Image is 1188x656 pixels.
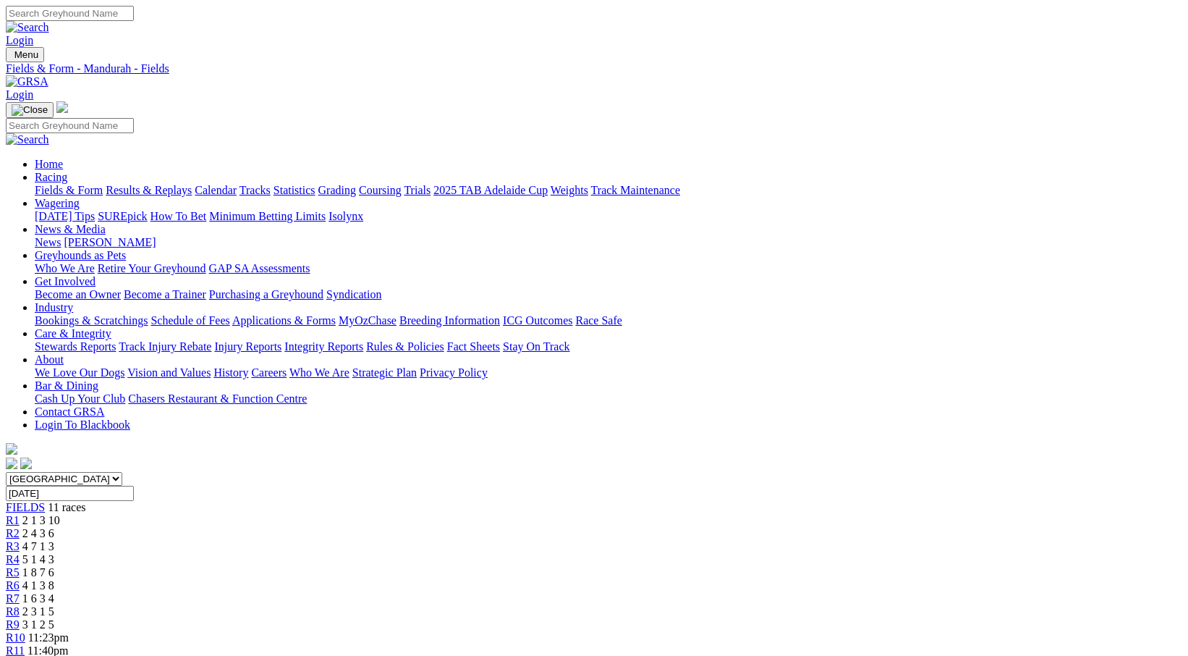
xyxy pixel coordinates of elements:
a: GAP SA Assessments [209,262,310,274]
a: Login To Blackbook [35,419,130,431]
a: Statistics [273,184,315,196]
a: Purchasing a Greyhound [209,288,323,300]
a: Login [6,34,33,46]
a: Strategic Plan [352,366,417,379]
a: Results & Replays [106,184,192,196]
span: 2 1 3 10 [22,514,60,526]
a: Integrity Reports [284,340,363,353]
a: R9 [6,618,20,631]
a: Racing [35,171,67,183]
a: Vision and Values [127,366,211,379]
a: Rules & Policies [366,340,444,353]
span: 4 7 1 3 [22,540,54,552]
a: 2025 TAB Adelaide Cup [433,184,548,196]
a: Fields & Form - Mandurah - Fields [6,62,1182,75]
span: R6 [6,579,20,592]
a: News & Media [35,223,106,235]
input: Select date [6,486,134,501]
a: Who We Are [35,262,95,274]
img: Search [6,21,49,34]
a: Chasers Restaurant & Function Centre [128,392,307,405]
div: Care & Integrity [35,340,1182,353]
a: Greyhounds as Pets [35,249,126,261]
span: Menu [14,49,38,60]
a: About [35,353,64,366]
a: FIELDS [6,501,45,513]
span: 2 4 3 6 [22,527,54,539]
img: twitter.svg [20,458,32,469]
a: Weights [551,184,588,196]
span: 1 6 3 4 [22,592,54,605]
a: Contact GRSA [35,405,104,418]
a: R3 [6,540,20,552]
a: Track Injury Rebate [119,340,211,353]
div: Racing [35,184,1182,197]
a: Syndication [326,288,381,300]
a: Who We Are [289,366,349,379]
a: R7 [6,592,20,605]
span: 1 8 7 6 [22,566,54,579]
div: Get Involved [35,288,1182,301]
a: R8 [6,605,20,618]
div: News & Media [35,236,1182,249]
img: GRSA [6,75,48,88]
a: Grading [318,184,356,196]
a: Isolynx [328,210,363,222]
a: Breeding Information [399,314,500,327]
a: History [213,366,248,379]
a: Bookings & Scratchings [35,314,148,327]
a: Calendar [195,184,237,196]
a: Coursing [359,184,402,196]
button: Toggle navigation [6,102,54,118]
a: Trials [404,184,430,196]
a: Stewards Reports [35,340,116,353]
a: R2 [6,527,20,539]
a: Privacy Policy [420,366,488,379]
a: ICG Outcomes [503,314,572,327]
a: Fields & Form [35,184,103,196]
a: Retire Your Greyhound [98,262,206,274]
a: Applications & Forms [232,314,336,327]
a: Schedule of Fees [150,314,229,327]
a: SUREpick [98,210,147,222]
img: logo-grsa-white.png [56,101,68,113]
a: Get Involved [35,275,96,287]
a: Become an Owner [35,288,121,300]
img: facebook.svg [6,458,17,469]
span: 11 races [48,501,85,513]
span: 5 1 4 3 [22,553,54,565]
a: Care & Integrity [35,327,111,340]
span: 2 3 1 5 [22,605,54,618]
a: [PERSON_NAME] [64,236,156,248]
a: Cash Up Your Club [35,392,125,405]
a: Injury Reports [214,340,281,353]
span: 11:23pm [28,631,69,644]
a: Login [6,88,33,101]
a: R4 [6,553,20,565]
img: Search [6,133,49,146]
input: Search [6,6,134,21]
div: Industry [35,314,1182,327]
a: Track Maintenance [591,184,680,196]
a: MyOzChase [339,314,396,327]
img: logo-grsa-white.png [6,443,17,455]
a: R1 [6,514,20,526]
input: Search [6,118,134,133]
a: We Love Our Dogs [35,366,124,379]
button: Toggle navigation [6,47,44,62]
img: Close [12,104,48,116]
a: [DATE] Tips [35,210,95,222]
a: Stay On Track [503,340,569,353]
a: R5 [6,566,20,579]
a: Become a Trainer [124,288,206,300]
a: R10 [6,631,25,644]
